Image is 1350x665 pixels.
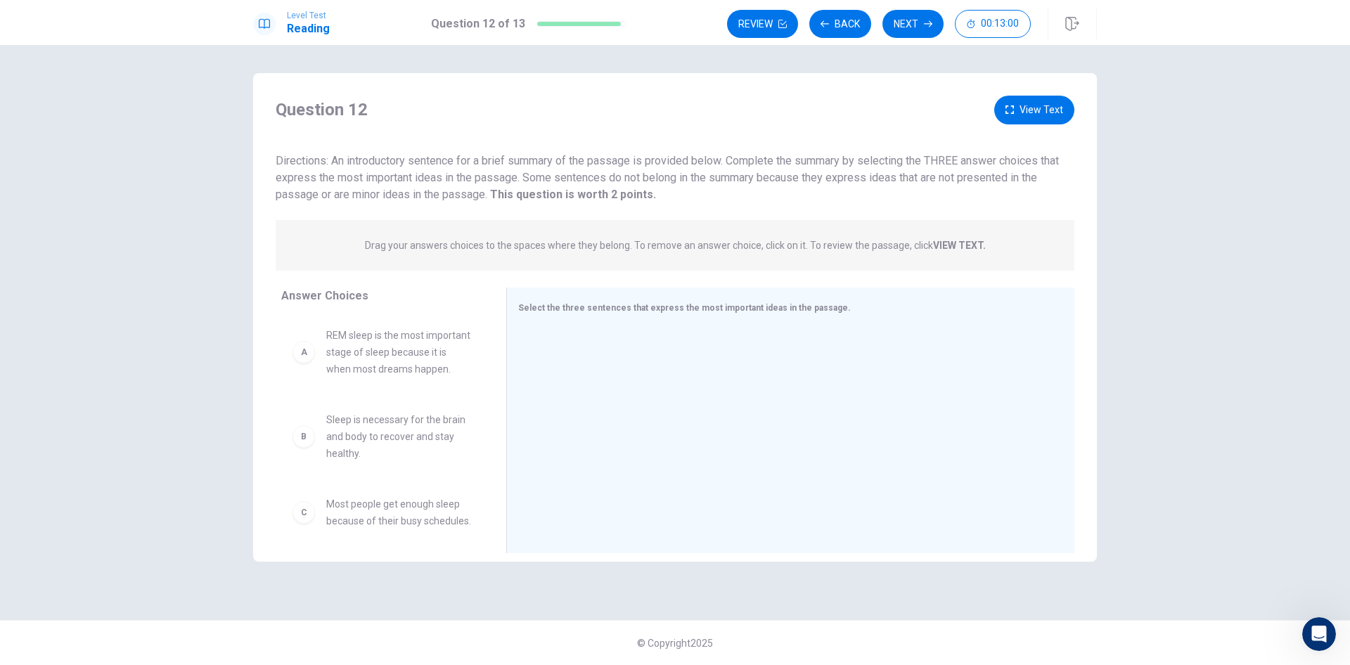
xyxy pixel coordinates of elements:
[882,10,944,38] button: Next
[20,355,261,396] div: I lost my test due to a technical error (CEFR Level Test)
[292,501,315,524] div: C
[365,240,986,251] p: Drag your answers choices to the spaces where they belong. To remove an answer choice, click on i...
[955,10,1031,38] button: 00:13:00
[994,96,1074,124] button: View Text
[292,425,315,448] div: B
[1302,617,1336,651] iframe: Intercom live chat
[326,327,472,377] span: REM sleep is the most important stage of sleep because it is when most dreams happen.
[281,484,484,541] div: CMost people get enough sleep because of their busy schedules.
[29,288,114,302] span: Search for help
[276,98,368,121] h4: Question 12
[29,240,213,255] div: AI Agent and team can help
[276,154,1059,201] span: Directions: An introductory sentence for a brief summary of the passage is provided below. Comple...
[487,188,656,201] strong: This question is worth 2 points.
[14,214,267,267] div: Ask a questionAI Agent and team can helpProfile image for Fin
[219,232,236,249] img: Profile image for Fin
[281,400,484,473] div: BSleep is necessary for the brain and body to recover and stay healthy.
[281,289,368,302] span: Answer Choices
[518,303,851,313] span: Select the three sentences that express the most important ideas in the passage.
[727,10,798,38] button: Review
[29,361,236,390] div: I lost my test due to a technical error (CEFR Level Test)
[28,100,253,172] p: Hey Jitaree. Welcome to EduSynch!
[242,22,267,48] div: Close
[287,11,330,20] span: Level Test
[933,240,986,251] strong: VIEW TEXT.
[31,474,63,484] span: Home
[326,496,472,529] span: Most people get enough sleep because of their busy schedules.
[223,474,245,484] span: Help
[809,10,871,38] button: Back
[292,341,315,363] div: A
[431,15,525,32] h1: Question 12 of 13
[281,316,484,389] div: AREM sleep is the most important stage of sleep because it is when most dreams happen.
[981,18,1019,30] span: 00:13:00
[326,411,472,462] span: Sleep is necessary for the brain and body to recover and stay healthy.
[94,439,187,495] button: Messages
[20,314,261,355] div: CEFR Level Test Structure and Scoring System
[29,226,213,240] div: Ask a question
[188,439,281,495] button: Help
[20,280,261,309] button: Search for help
[637,638,713,649] span: © Copyright 2025
[29,320,236,349] div: CEFR Level Test Structure and Scoring System
[28,172,253,195] p: How can we help?
[287,20,330,37] h1: Reading
[117,474,165,484] span: Messages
